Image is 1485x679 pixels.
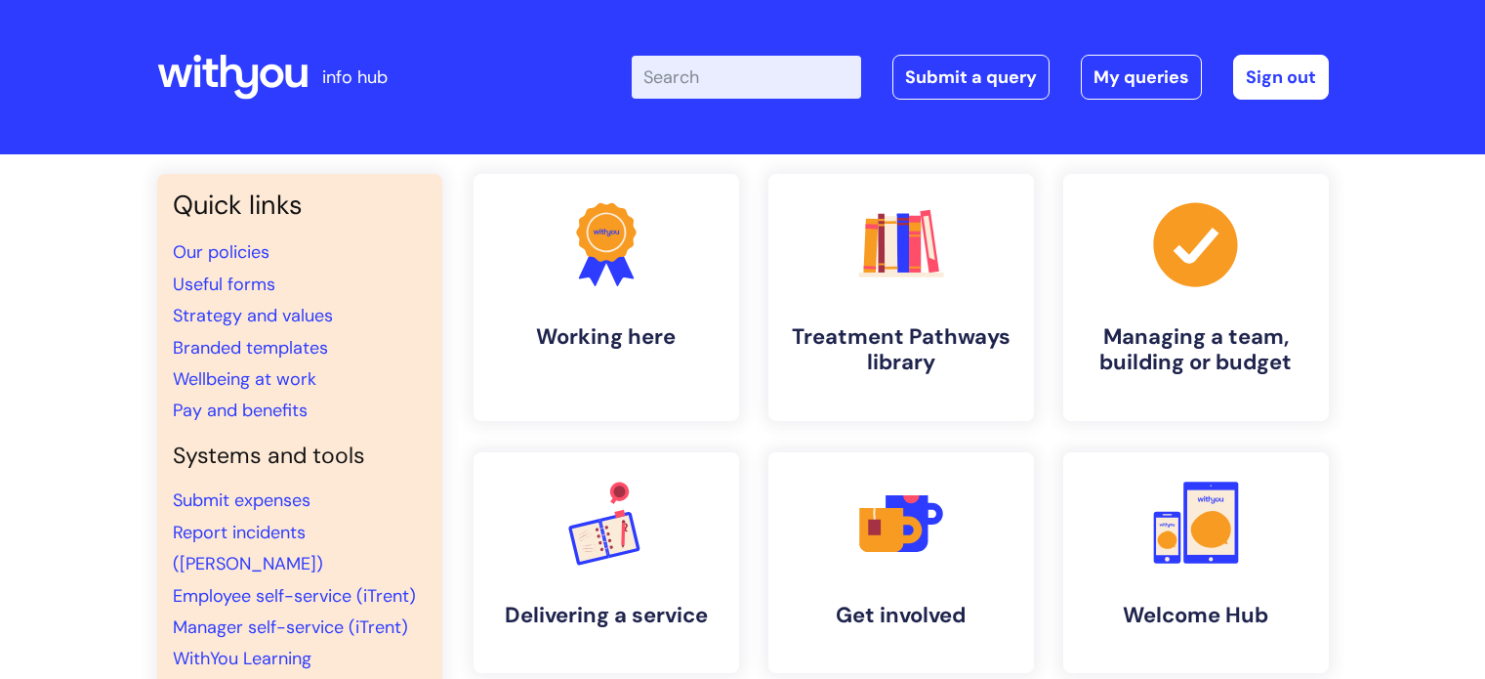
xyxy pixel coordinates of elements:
a: Useful forms [173,273,275,296]
a: Report incidents ([PERSON_NAME]) [173,521,323,575]
a: Strategy and values [173,304,333,327]
h4: Managing a team, building or budget [1079,324,1313,376]
a: Managing a team, building or budget [1063,174,1329,421]
input: Search [632,56,861,99]
p: info hub [322,62,388,93]
a: Submit expenses [173,488,310,512]
a: Delivering a service [474,452,739,673]
a: My queries [1081,55,1202,100]
a: Submit a query [892,55,1050,100]
a: Manager self-service (iTrent) [173,615,408,639]
a: Sign out [1233,55,1329,100]
h3: Quick links [173,190,427,221]
h4: Systems and tools [173,443,427,470]
h4: Get involved [784,603,1018,628]
a: Employee self-service (iTrent) [173,584,416,608]
a: Wellbeing at work [173,367,316,391]
h4: Welcome Hub [1079,603,1313,628]
a: Welcome Hub [1063,452,1329,673]
a: Get involved [768,452,1034,673]
a: Working here [474,174,739,421]
div: | - [632,55,1329,100]
a: Treatment Pathways library [768,174,1034,421]
a: Our policies [173,240,269,264]
a: WithYou Learning [173,647,311,670]
h4: Delivering a service [489,603,723,628]
h4: Treatment Pathways library [784,324,1018,376]
a: Branded templates [173,336,328,360]
a: Pay and benefits [173,399,308,422]
h4: Working here [489,324,723,350]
